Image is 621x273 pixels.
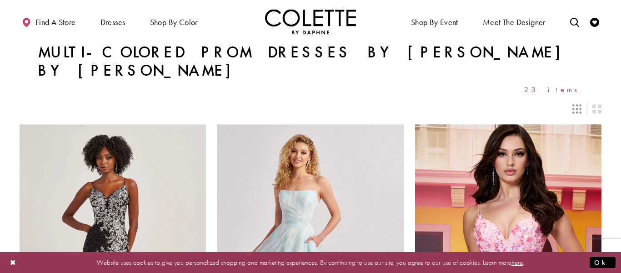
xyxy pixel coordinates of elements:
[265,9,356,34] a: Visit Home Page
[481,9,548,34] a: Meet the designer
[483,18,546,27] span: Meet the designer
[590,257,616,268] button: Submit Dialog
[20,9,78,34] a: Find a store
[511,258,523,267] a: here
[588,9,601,34] a: Check Wishlist
[265,9,356,34] img: Colette by Daphne
[409,9,461,34] span: Shop By Event
[100,18,125,27] span: Dresses
[98,9,128,34] span: Dresses
[35,18,76,27] span: Find a store
[148,9,200,34] span: Shop by color
[411,18,458,27] span: Shop By Event
[38,43,583,80] h1: Multi-Colored Prom Dresses by [PERSON_NAME] by [PERSON_NAME]
[14,99,607,119] div: Layout Controls
[150,18,198,27] span: Shop by color
[5,254,21,270] button: Close Dialog
[568,9,581,34] a: Toggle search
[524,86,583,93] span: 23 items
[592,104,601,113] span: Switch layout to 2 columns
[572,104,581,113] span: Switch layout to 3 columns
[65,256,556,268] p: Website uses cookies to give you personalized shopping and marketing experiences. By continuing t...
